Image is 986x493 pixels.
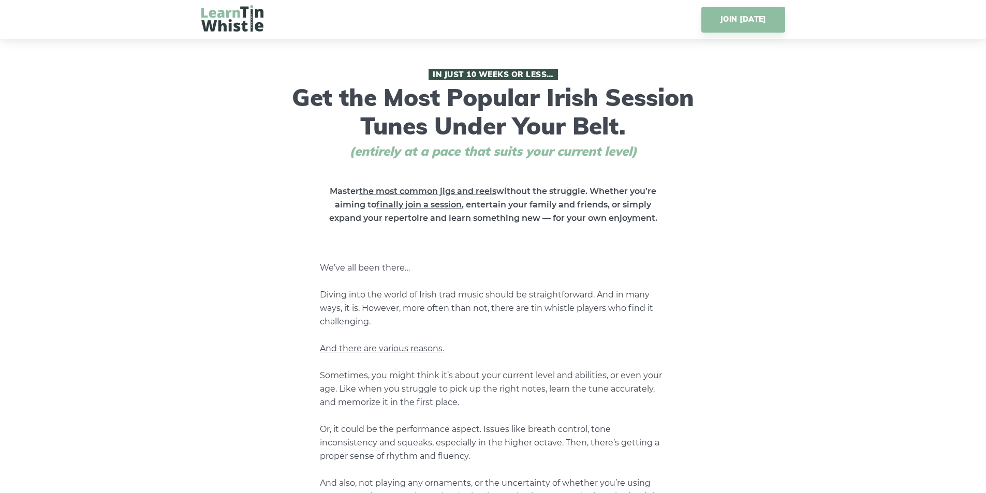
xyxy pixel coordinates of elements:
h1: Get the Most Popular Irish Session Tunes Under Your Belt. [289,69,698,159]
a: JOIN [DATE] [701,7,785,33]
span: And there are various reasons. [320,343,444,353]
span: (entirely at a pace that suits your current level) [330,144,656,159]
span: the most common jigs and reels [359,186,496,196]
strong: Master without the struggle. Whether you’re aiming to , entertain your family and friends, or sim... [329,186,657,223]
img: LearnTinWhistle.com [201,5,263,32]
span: finally join a session [376,200,462,210]
span: In Just 10 Weeks or Less… [429,69,558,80]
